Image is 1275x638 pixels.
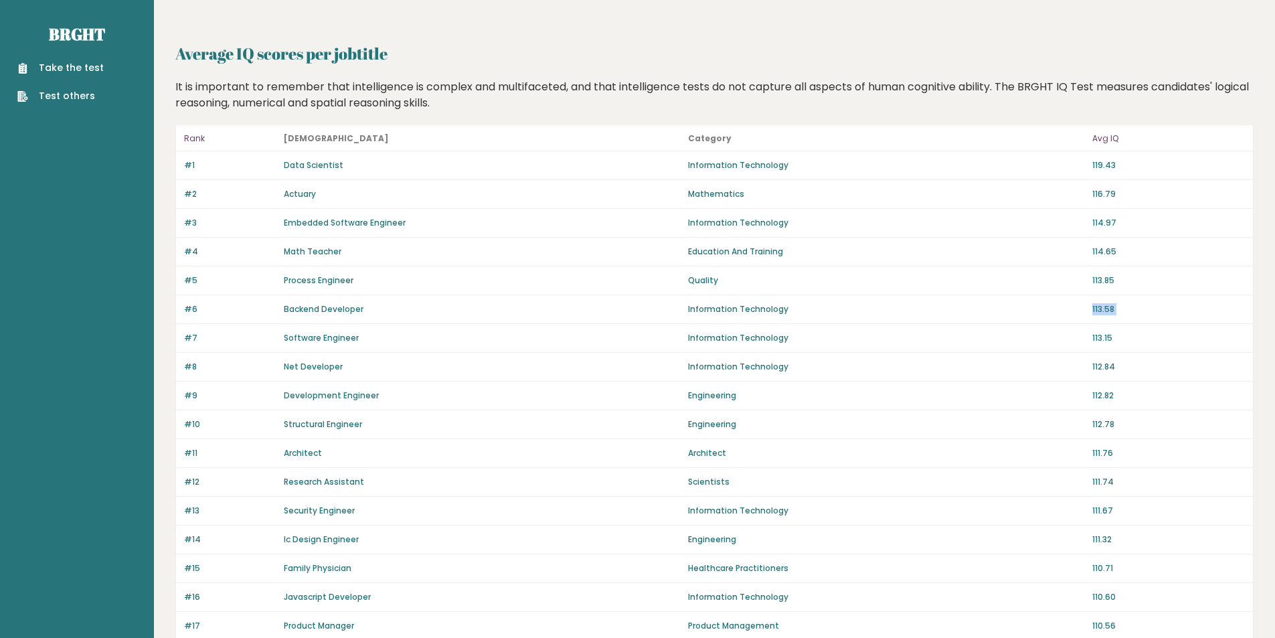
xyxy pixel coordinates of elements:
p: 110.60 [1092,591,1245,603]
p: Information Technology [688,505,1084,517]
a: Backend Developer [284,303,363,315]
p: Scientists [688,476,1084,488]
p: #7 [184,332,276,344]
p: 113.58 [1092,303,1245,315]
p: #17 [184,620,276,632]
a: Math Teacher [284,246,341,257]
a: Javascript Developer [284,591,371,603]
p: #6 [184,303,276,315]
p: Engineering [688,390,1084,402]
a: Development Engineer [284,390,379,401]
div: It is important to remember that intelligence is complex and multifaceted, and that intelligence ... [171,79,1259,111]
p: #2 [184,188,276,200]
a: Actuary [284,188,316,200]
p: #12 [184,476,276,488]
a: Net Developer [284,361,343,372]
a: Data Scientist [284,159,343,171]
p: Avg IQ [1092,131,1245,147]
p: #10 [184,418,276,430]
a: Structural Engineer [284,418,362,430]
p: Information Technology [688,361,1084,373]
a: Brght [49,23,105,45]
a: Product Manager [284,620,354,631]
p: Quality [688,274,1084,287]
a: Embedded Software Engineer [284,217,406,228]
p: Information Technology [688,159,1084,171]
p: 111.76 [1092,447,1245,459]
p: #1 [184,159,276,171]
p: #15 [184,562,276,574]
p: 113.15 [1092,332,1245,344]
p: Engineering [688,418,1084,430]
p: Information Technology [688,303,1084,315]
p: 112.84 [1092,361,1245,373]
p: #8 [184,361,276,373]
p: 111.67 [1092,505,1245,517]
p: #4 [184,246,276,258]
h2: Average IQ scores per jobtitle [175,42,1254,66]
p: 112.78 [1092,418,1245,430]
p: #9 [184,390,276,402]
p: Rank [184,131,276,147]
a: Security Engineer [284,505,355,516]
p: #11 [184,447,276,459]
p: 110.71 [1092,562,1245,574]
p: Product Management [688,620,1084,632]
p: Architect [688,447,1084,459]
p: 114.97 [1092,217,1245,229]
p: 111.32 [1092,534,1245,546]
p: #16 [184,591,276,603]
p: Information Technology [688,332,1084,344]
p: 119.43 [1092,159,1245,171]
p: Mathematics [688,188,1084,200]
p: #5 [184,274,276,287]
b: Category [688,133,732,144]
b: [DEMOGRAPHIC_DATA] [284,133,389,144]
p: #3 [184,217,276,229]
p: Information Technology [688,217,1084,229]
p: 113.85 [1092,274,1245,287]
p: 110.56 [1092,620,1245,632]
p: #13 [184,505,276,517]
a: Research Assistant [284,476,364,487]
a: Test others [17,89,104,103]
p: 111.74 [1092,476,1245,488]
p: Education And Training [688,246,1084,258]
p: #14 [184,534,276,546]
a: Process Engineer [284,274,353,286]
p: 112.82 [1092,390,1245,402]
a: Architect [284,447,322,459]
a: Family Physician [284,562,351,574]
a: Ic Design Engineer [284,534,359,545]
p: Engineering [688,534,1084,546]
a: Software Engineer [284,332,359,343]
p: 114.65 [1092,246,1245,258]
a: Take the test [17,61,104,75]
p: 116.79 [1092,188,1245,200]
p: Healthcare Practitioners [688,562,1084,574]
p: Information Technology [688,591,1084,603]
